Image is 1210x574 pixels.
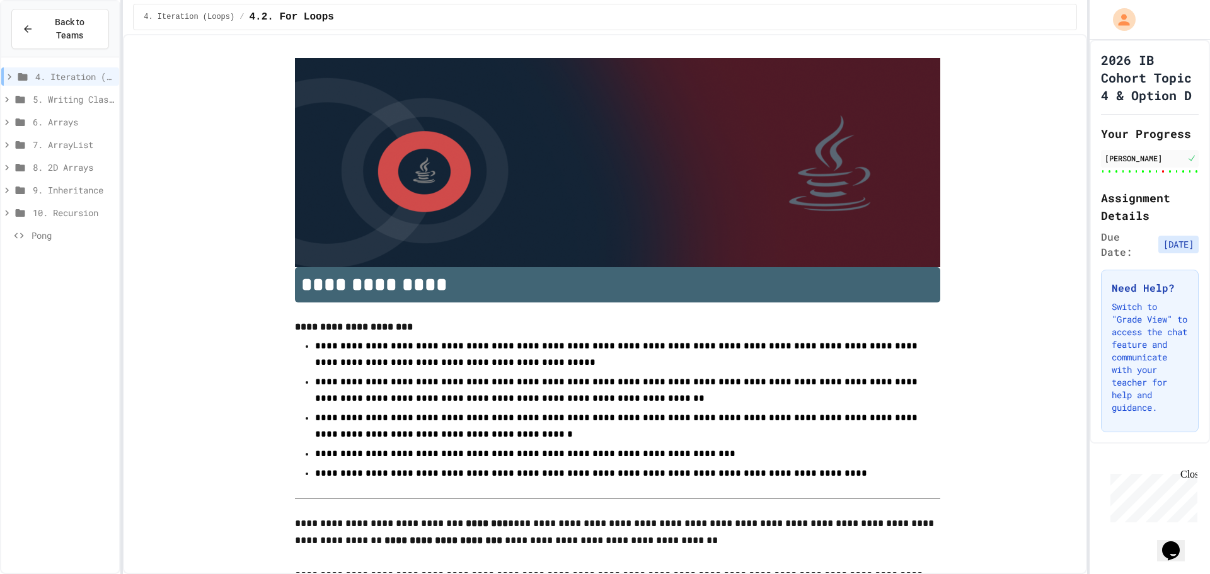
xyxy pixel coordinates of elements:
[1101,229,1153,260] span: Due Date:
[35,70,114,83] span: 4. Iteration (Loops)
[33,183,114,197] span: 9. Inheritance
[11,9,109,49] button: Back to Teams
[239,12,244,22] span: /
[1105,469,1197,522] iframe: chat widget
[1158,236,1199,253] span: [DATE]
[33,93,114,106] span: 5. Writing Classes
[1101,51,1199,104] h1: 2026 IB Cohort Topic 4 & Option D
[1112,301,1188,414] p: Switch to "Grade View" to access the chat feature and communicate with your teacher for help and ...
[32,229,114,242] span: Pong
[1100,5,1139,34] div: My Account
[1157,524,1197,561] iframe: chat widget
[144,12,234,22] span: 4. Iteration (Loops)
[249,9,333,25] span: 4.2. For Loops
[1105,152,1185,164] div: [PERSON_NAME]
[5,5,87,80] div: Chat with us now!Close
[33,138,114,151] span: 7. ArrayList
[1101,189,1199,224] h2: Assignment Details
[41,16,98,42] span: Back to Teams
[33,161,114,174] span: 8. 2D Arrays
[1101,125,1199,142] h2: Your Progress
[33,115,114,129] span: 6. Arrays
[1112,280,1188,296] h3: Need Help?
[33,206,114,219] span: 10. Recursion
